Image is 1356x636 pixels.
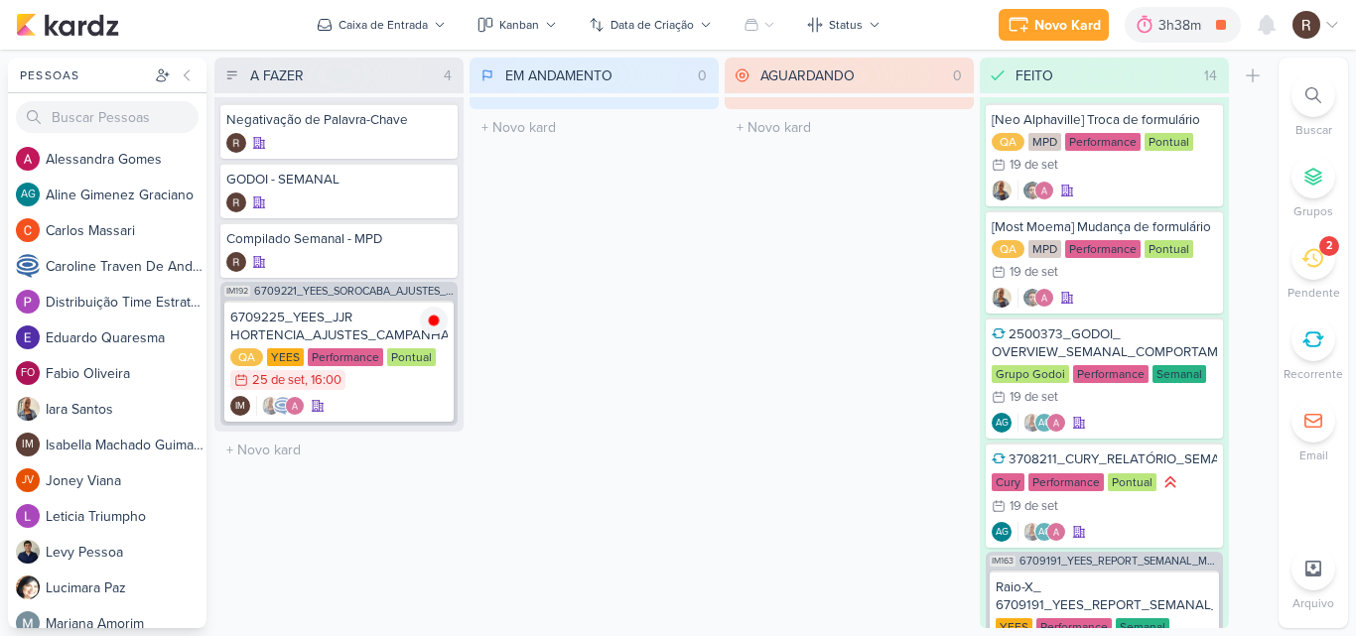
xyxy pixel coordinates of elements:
img: Rafael Dornelles [226,252,246,272]
div: Criador(a): Iara Santos [992,181,1012,200]
span: IM192 [224,286,250,297]
div: Fabio Oliveira [16,361,40,385]
img: Iara Santos [1022,413,1042,433]
div: Aline Gimenez Graciano [992,413,1012,433]
div: Raio-X_ 6709191_YEES_REPORT_SEMANAL_MARKETING_23.09 [996,578,1213,614]
div: Criador(a): Rafael Dornelles [226,192,246,212]
div: 19 de set [1010,500,1058,513]
input: + Novo kard [218,436,460,464]
img: Iara Santos [992,181,1012,200]
img: Iara Santos [1022,522,1042,542]
div: Criador(a): Isabella Machado Guimarães [230,396,250,416]
div: Aline Gimenez Graciano [992,522,1012,542]
img: Rafael Dornelles [226,133,246,153]
p: IM [22,440,34,450]
div: Pontual [387,348,436,366]
p: Email [1299,446,1328,464]
img: Alessandra Gomes [285,396,305,416]
img: Alessandra Gomes [1046,522,1066,542]
div: YEES [996,618,1032,636]
div: Grupo Godoi [992,365,1069,383]
p: JV [22,475,34,486]
div: Aline Gimenez Graciano [16,183,40,206]
div: 3708211_CURY_RELATÓRIO_SEMANAL_CAMPANHA_CONTRATAÇÃO_RJ [992,450,1217,468]
div: Pontual [1145,133,1193,151]
img: Lucimara Paz [16,575,40,599]
div: M a r i a n a A m o r i m [46,613,206,634]
div: 2 [1326,238,1332,254]
div: L e v y P e s s o a [46,542,206,563]
input: + Novo kard [729,113,970,142]
div: Criador(a): Aline Gimenez Graciano [992,522,1012,542]
img: Eduardo Quaresma [16,325,40,349]
div: QA [992,133,1024,151]
img: Rafael Dornelles [226,192,246,212]
p: AG [1038,528,1051,538]
div: L u c i m a r a P a z [46,577,206,598]
p: Recorrente [1284,365,1343,383]
div: C a r l o s M a s s a r i [46,220,206,241]
div: J o n e y V i a n a [46,470,206,491]
div: Performance [1065,133,1141,151]
p: FO [21,368,35,379]
img: tracking [420,307,448,334]
div: 19 de set [1010,266,1058,279]
div: Criador(a): Rafael Dornelles [226,133,246,153]
img: Distribuição Time Estratégico [16,290,40,314]
div: Performance [1028,473,1104,491]
div: 3h38m [1158,15,1207,36]
div: Colaboradores: Iara Santos, Aline Gimenez Graciano, Alessandra Gomes [1017,413,1066,433]
div: 4 [436,65,460,86]
div: QA [992,240,1024,258]
div: Criador(a): Iara Santos [992,288,1012,308]
div: D i s t r i b u i ç ã o T i m e E s t r a t é g i c o [46,292,206,313]
div: Cury [992,473,1024,491]
p: Arquivo [1292,594,1334,612]
input: Buscar Pessoas [16,101,199,133]
div: A l i n e G i m e n e z G r a c i a n o [46,185,206,205]
p: AG [996,528,1009,538]
div: 19 de set [1010,159,1058,172]
div: Semanal [1116,618,1169,636]
div: Colaboradores: Iara Santos, Caroline Traven De Andrade, Alessandra Gomes [256,396,305,416]
div: Colaboradores: Nelito Junior, Alessandra Gomes [1017,181,1054,200]
p: AG [21,190,36,200]
img: Rafael Dornelles [1292,11,1320,39]
div: I a r a S a n t o s [46,399,206,420]
div: Performance [1065,240,1141,258]
img: Nelito Junior [1022,288,1042,308]
div: Colaboradores: Iara Santos, Aline Gimenez Graciano, Alessandra Gomes [1017,522,1066,542]
img: Nelito Junior [1022,181,1042,200]
div: [Most Moema] Mudança de formulário [992,218,1217,236]
div: Pessoas [16,66,151,84]
div: MPD [1028,133,1061,151]
div: 19 de set [1010,391,1058,404]
div: GODOI - SEMANAL [226,171,452,189]
span: 6709191_YEES_REPORT_SEMANAL_MARKETING_23.09 [1019,556,1219,567]
div: Criador(a): Aline Gimenez Graciano [992,413,1012,433]
div: 6709225_YEES_JJR HORTENCIA_AJUSTES_CAMPANHA [230,309,448,344]
span: IM163 [990,556,1016,567]
div: Novo Kard [1034,15,1101,36]
img: Alessandra Gomes [1046,413,1066,433]
img: Levy Pessoa [16,540,40,564]
img: Iara Santos [16,397,40,421]
div: MPD [1028,240,1061,258]
p: Grupos [1293,202,1333,220]
div: , 16:00 [305,374,341,387]
div: 2500373_GODOI_ OVERVIEW_SEMANAL_COMPORTAMENTO_LEADS [992,325,1217,361]
div: Joney Viana [16,468,40,492]
div: Isabella Machado Guimarães [16,433,40,456]
div: Colaboradores: Nelito Junior, Alessandra Gomes [1017,288,1054,308]
div: [Neo Alphaville] Troca de formulário [992,111,1217,129]
p: AG [1038,419,1051,429]
div: YEES [267,348,304,366]
img: Mariana Amorim [16,611,40,635]
div: Compilado Semanal - MPD [226,230,452,248]
div: C a r o l i n e T r a v e n D e A n d r a d e [46,256,206,277]
div: Criador(a): Rafael Dornelles [226,252,246,272]
img: Caroline Traven De Andrade [16,254,40,278]
div: 0 [690,65,715,86]
div: Pontual [1108,473,1156,491]
div: Prioridade Alta [1160,472,1180,492]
